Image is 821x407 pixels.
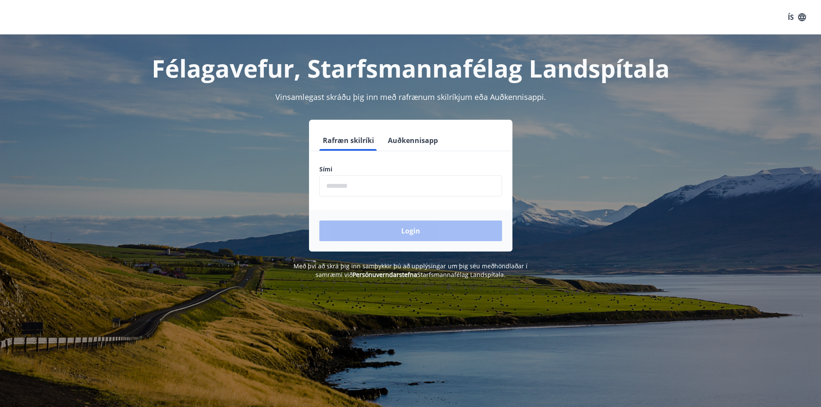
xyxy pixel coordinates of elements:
button: Rafræn skilríki [319,130,378,151]
button: Auðkennisapp [384,130,441,151]
label: Sími [319,165,502,174]
a: Persónuverndarstefna [353,270,417,279]
span: Vinsamlegast skráðu þig inn með rafrænum skilríkjum eða Auðkennisappi. [275,92,546,102]
h1: Félagavefur, Starfsmannafélag Landspítala [111,52,711,84]
span: Með því að skrá þig inn samþykkir þú að upplýsingar um þig séu meðhöndlaðar í samræmi við Starfsm... [293,262,528,279]
button: ÍS [783,9,811,25]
